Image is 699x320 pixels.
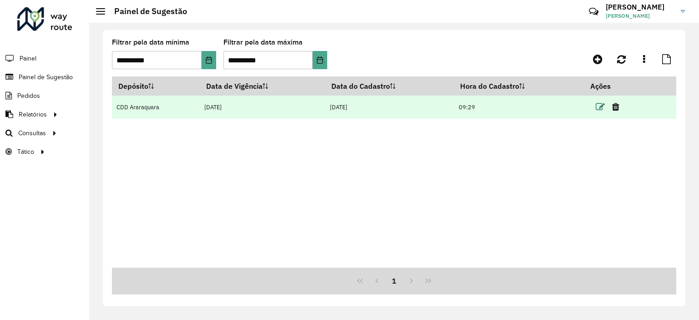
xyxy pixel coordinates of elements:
span: [PERSON_NAME] [606,12,674,20]
label: Filtrar pela data máxima [223,37,303,48]
td: [DATE] [325,96,454,119]
label: Filtrar pela data mínima [112,37,189,48]
th: Data do Cadastro [325,76,454,96]
td: 09:29 [454,96,584,119]
th: Data de Vigência [200,76,325,96]
th: Hora do Cadastro [454,76,584,96]
button: 1 [385,272,403,290]
td: CDD Araraquara [112,96,200,119]
h2: Painel de Sugestão [105,6,187,16]
th: Depósito [112,76,200,96]
a: Contato Rápido [584,2,603,21]
span: Relatórios [19,110,47,119]
span: Painel de Sugestão [19,72,73,82]
span: Pedidos [17,91,40,101]
span: Consultas [18,128,46,138]
th: Ações [584,76,638,96]
a: Excluir [612,101,619,113]
button: Choose Date [202,51,216,69]
span: Tático [17,147,34,157]
h3: [PERSON_NAME] [606,3,674,11]
button: Choose Date [313,51,327,69]
td: [DATE] [200,96,325,119]
a: Editar [596,101,605,113]
span: Painel [20,54,36,63]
